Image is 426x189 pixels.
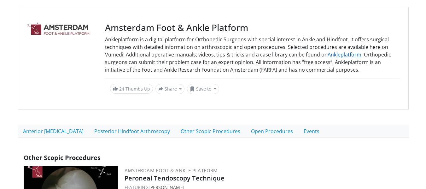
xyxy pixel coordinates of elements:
[187,84,219,94] button: Save to
[18,125,89,138] a: Anterior [MEDICAL_DATA]
[328,51,361,58] a: Ankleplatform
[119,86,124,92] span: 24
[246,125,298,138] a: Open Procedures
[89,125,175,138] a: Posterior Hindfoot Arthroscopy
[298,125,325,138] a: Events
[105,22,400,33] h3: Amsterdam Foot & Ankle Platform
[125,167,218,174] a: Amsterdam Foot & Ankle Platform
[24,153,101,162] span: Other Scopic Procedures
[175,125,246,138] a: Other Scopic Procedures
[155,84,185,94] button: Share
[110,84,153,94] a: 24 Thumbs Up
[105,36,400,74] p: Ankleplatform is a digital platform for Orthopedic Surgeons with special interest in Ankle and Hi...
[125,174,225,182] a: Peroneal Tendoscopy Technique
